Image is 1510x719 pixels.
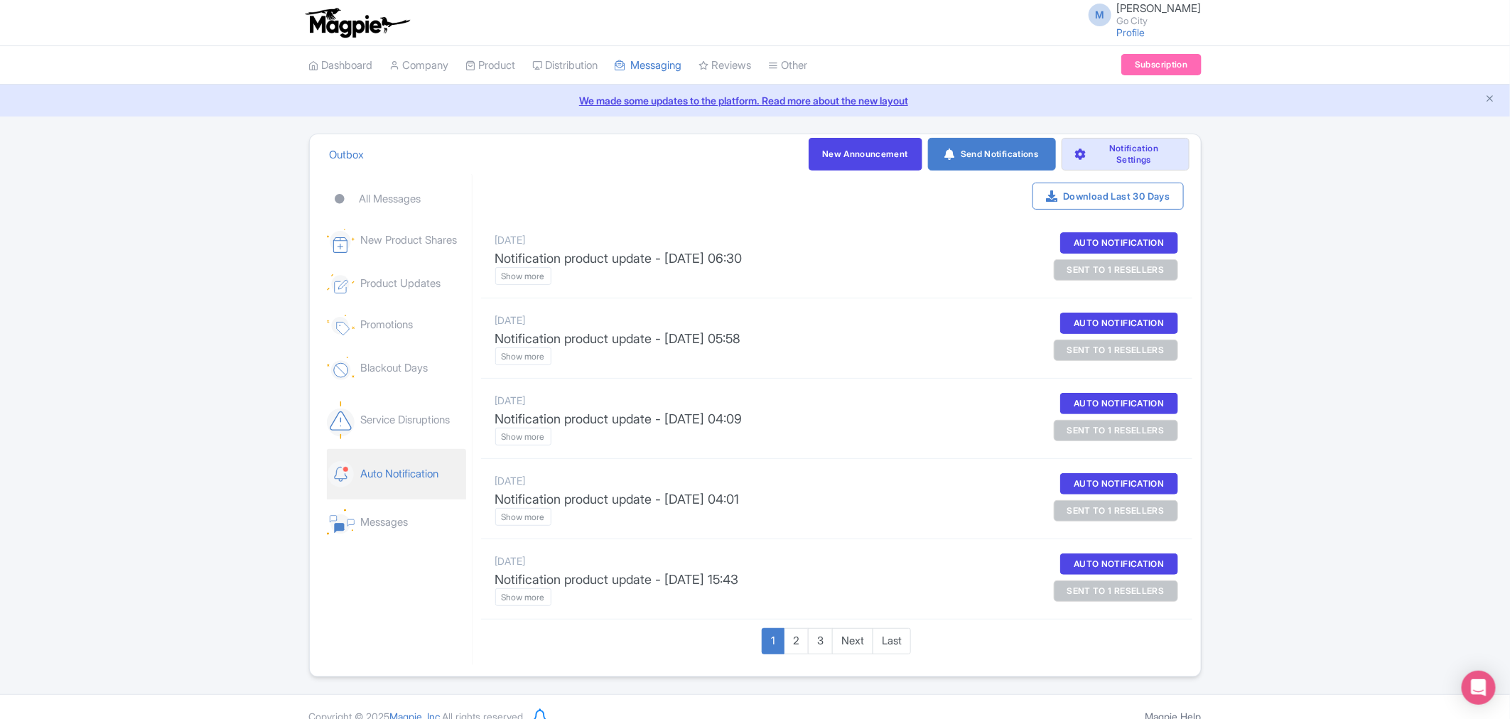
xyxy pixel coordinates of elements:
[327,460,355,488] img: icon-auto-notification-passive-90f0fc5d3ac5efac254e4ceb20dbff71.svg
[615,46,682,85] a: Messaging
[928,138,1056,171] a: Send Notifications
[302,7,412,38] img: logo-ab69f6fb50320c5b225c76a69d11143b.png
[809,138,922,171] a: New Announcement
[1117,16,1202,26] small: Go City
[466,46,516,85] a: Product
[495,508,551,526] btn: Show more
[495,347,551,365] btn: Show more
[327,390,466,450] a: Service Disruptions
[873,628,911,654] p: Last
[327,315,355,335] img: icon-new-promotion-passive-97cfc8a2a1699b87f57f1e372f5c4344.svg
[495,570,1008,589] p: Notification product update - [DATE] 15:43
[1060,313,1177,334] div: Auto notification
[495,409,1008,428] p: Notification product update - [DATE] 04:09
[762,628,784,654] p: 1
[495,329,1008,348] p: Notification product update - [DATE] 05:58
[1060,553,1177,575] div: Auto notification
[390,46,449,85] a: Company
[1032,183,1184,210] button: Download Last 30 Days
[533,46,598,85] a: Distribution
[327,357,355,380] img: icon-blocked-days-passive-0febe7090a5175195feee36c38de928a.svg
[1060,393,1177,414] div: Auto notification
[327,274,355,293] img: icon-product-update-passive-d8b36680673ce2f1c1093c6d3d9e0655.svg
[495,267,551,285] btn: Show more
[495,428,551,445] btn: Show more
[699,46,752,85] a: Reviews
[495,490,1008,509] p: Notification product update - [DATE] 04:01
[327,498,466,546] a: Messages
[832,628,873,654] p: Next
[1054,340,1178,361] div: sent to 1 resellers
[1062,138,1190,171] a: Notification Settings
[330,136,365,175] a: Outbox
[327,509,355,535] img: icon-general-message-passive-dced38b8be14f6433371365708243c1d.svg
[495,588,551,606] btn: Show more
[1117,1,1202,15] span: [PERSON_NAME]
[1060,232,1177,254] div: Auto notification
[495,475,526,487] span: [DATE]
[1060,473,1177,494] div: Auto notification
[327,217,466,264] a: New Product Shares
[495,314,526,326] span: [DATE]
[1054,259,1178,281] div: sent to 1 resellers
[327,229,355,253] img: icon-share-products-passive-586cf1afebc7ee56cd27c2962df33887.svg
[1485,92,1496,108] button: Close announcement
[1117,26,1145,38] a: Profile
[495,555,526,567] span: [DATE]
[1121,54,1201,75] a: Subscription
[495,249,1008,268] p: Notification product update - [DATE] 06:30
[309,46,373,85] a: Dashboard
[327,303,466,347] a: Promotions
[327,401,355,438] img: icon-service-disruption-passive-d53cc9fb2ac501153ed424a81dd5f4a8.svg
[1462,671,1496,705] div: Open Intercom Messenger
[327,263,466,305] a: Product Updates
[1054,580,1178,602] div: sent to 1 resellers
[784,628,809,654] p: 2
[1054,500,1178,521] div: sent to 1 resellers
[495,394,526,406] span: [DATE]
[495,234,526,246] span: [DATE]
[1089,4,1111,26] span: M
[327,180,466,219] a: All Messages
[327,345,466,391] a: Blackout Days
[1054,420,1178,441] div: sent to 1 resellers
[327,449,466,499] a: Auto Notification
[769,46,808,85] a: Other
[1080,3,1202,26] a: M [PERSON_NAME] Go City
[808,628,833,654] p: 3
[9,93,1501,108] a: We made some updates to the platform. Read more about the new layout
